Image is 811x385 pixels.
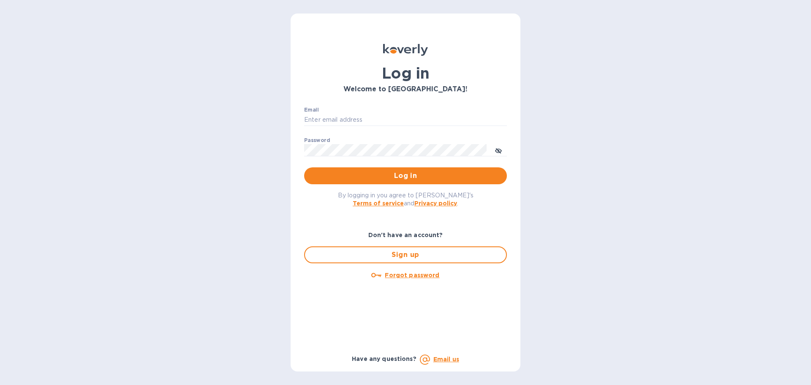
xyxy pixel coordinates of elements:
[304,167,507,184] button: Log in
[304,64,507,82] h1: Log in
[311,171,500,181] span: Log in
[352,355,416,362] b: Have any questions?
[304,85,507,93] h3: Welcome to [GEOGRAPHIC_DATA]!
[383,44,428,56] img: Koverly
[414,200,457,207] a: Privacy policy
[433,356,459,363] a: Email us
[304,114,507,126] input: Enter email address
[304,138,330,143] label: Password
[385,272,439,279] u: Forgot password
[338,192,474,207] span: By logging in you agree to [PERSON_NAME]'s and .
[368,232,443,238] b: Don't have an account?
[353,200,404,207] a: Terms of service
[304,246,507,263] button: Sign up
[312,250,499,260] span: Sign up
[304,107,319,112] label: Email
[490,142,507,158] button: toggle password visibility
